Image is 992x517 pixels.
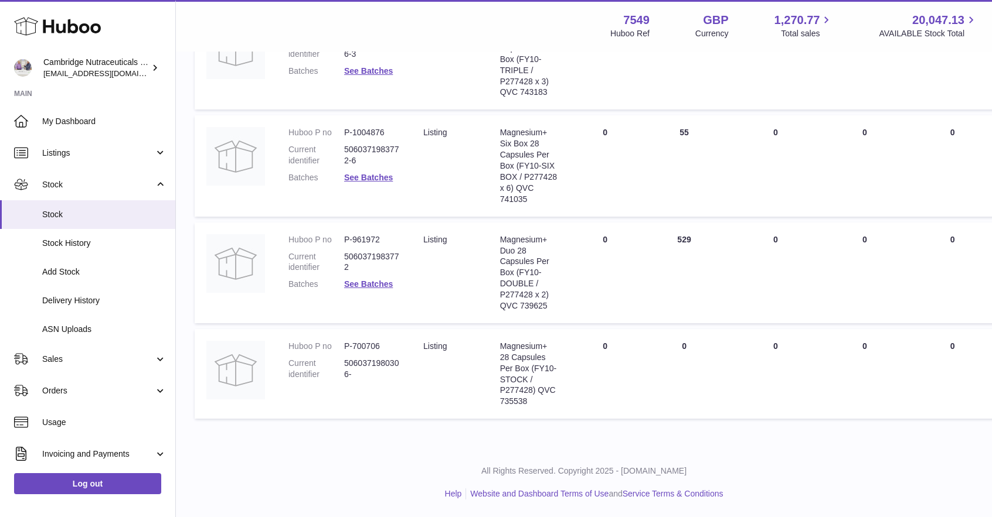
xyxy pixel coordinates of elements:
div: Huboo Ref [610,28,650,39]
td: 0 [823,115,906,216]
span: AVAILABLE Stock Total [879,28,978,39]
strong: 7549 [623,12,650,28]
div: Currency [695,28,729,39]
img: product image [206,127,265,186]
span: Total sales [781,28,833,39]
dt: Huboo P no [288,127,344,138]
dd: P-1004876 [344,127,400,138]
span: Invoicing and Payments [42,448,154,460]
dt: Batches [288,66,344,77]
dd: P-961972 [344,234,400,245]
a: Help [445,489,462,498]
span: Listings [42,148,154,159]
div: Magnesium+ 28 Capsules Per Box (FY10-STOCK / P277428) QVC 735538 [500,341,558,407]
a: Service Terms & Conditions [623,489,723,498]
td: 0 [728,222,823,323]
span: Orders [42,385,154,396]
td: 0 [728,115,823,216]
dt: Huboo P no [288,234,344,245]
td: 0 [823,329,906,419]
dt: Current identifier [288,144,344,166]
td: 0 [728,9,823,109]
span: 0 [950,235,955,244]
td: 55 [640,115,728,216]
td: 529 [640,222,728,323]
div: Magnesium + 3 boxes 28 Capsules Per Box (FY10-TRIPLE / P277428 x 3) QVC 743183 [500,20,558,98]
span: Usage [42,417,167,428]
span: Stock [42,179,154,190]
dt: Batches [288,279,344,290]
span: Delivery History [42,295,167,306]
td: 0 [823,222,906,323]
td: 0 [570,222,640,323]
dt: Current identifier [288,358,344,380]
div: Cambridge Nutraceuticals Ltd [43,57,149,79]
p: All Rights Reserved. Copyright 2025 - [DOMAIN_NAME] [185,465,983,477]
li: and [466,488,723,499]
a: See Batches [344,66,393,76]
span: listing [423,128,447,137]
span: 20,047.13 [912,12,964,28]
span: My Dashboard [42,116,167,127]
a: Log out [14,473,161,494]
img: qvc@camnutra.com [14,59,32,77]
a: 1,270.77 Total sales [774,12,834,39]
span: Sales [42,354,154,365]
span: Add Stock [42,266,167,278]
dd: 5060371980306- [344,358,400,380]
span: Stock History [42,238,167,249]
span: 0 [950,341,955,351]
dt: Current identifier [288,251,344,273]
span: ASN Uploads [42,324,167,335]
span: 1,270.77 [774,12,820,28]
span: listing [423,341,447,351]
div: Magnesium+ Six Box 28 Capsules Per Box (FY10-SIX BOX / P277428 x 6) QVC 741035 [500,127,558,204]
div: Magnesium+ Duo 28 Capsules Per Box (FY10-DOUBLE / P277428 x 2) QVC 739625 [500,234,558,311]
img: product image [206,341,265,399]
dt: Batches [288,172,344,183]
td: 0 [570,9,640,109]
td: 0 [640,329,728,419]
span: listing [423,235,447,244]
td: 0 [728,329,823,419]
a: Website and Dashboard Terms of Use [470,489,609,498]
a: See Batches [344,173,393,182]
span: Stock [42,209,167,220]
a: See Batches [344,279,393,289]
dd: P-700706 [344,341,400,352]
img: product image [206,234,265,293]
span: 0 [950,128,955,137]
dd: 5060371983772 [344,251,400,273]
dd: 5060371983772-6 [344,144,400,166]
span: [EMAIL_ADDRESS][DOMAIN_NAME] [43,69,172,78]
td: 21 [823,9,906,109]
td: 994 [640,9,728,109]
td: 0 [570,329,640,419]
strong: GBP [703,12,728,28]
dt: Huboo P no [288,341,344,352]
a: 20,047.13 AVAILABLE Stock Total [879,12,978,39]
td: 0 [570,115,640,216]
